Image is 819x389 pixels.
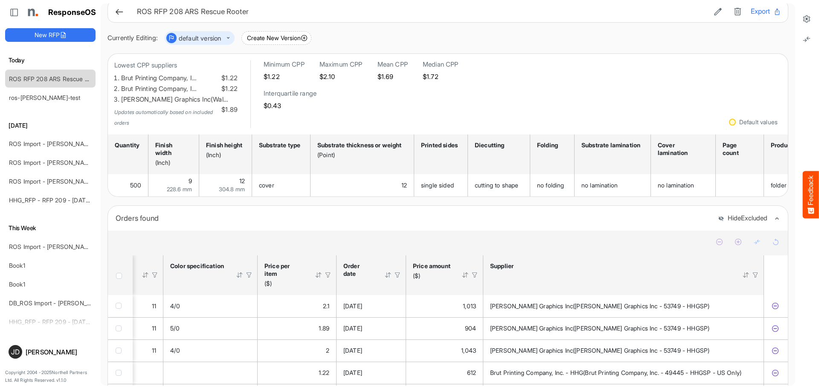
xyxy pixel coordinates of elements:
[413,272,450,280] div: ($)
[323,302,329,310] span: 2.1
[413,262,450,270] div: Price amount
[716,174,764,196] td: is template cell Column Header httpsnorthellcomontologiesmapping-rulesproducthaspagecount
[163,339,258,362] td: 4/0 is template cell Column Header httpsnorthellcomontologiesmapping-rulesfeaturehascolourspecifi...
[378,60,408,69] h6: Mean CPP
[5,369,96,384] p: Copyright 2004 - 2025 Northell Partners Ltd. All Rights Reserved. v 1.1.0
[220,105,238,115] span: $1.89
[9,299,130,307] a: DB_ROS Import - [PERSON_NAME] - ROS 4
[421,141,458,149] div: Printed sides
[264,102,317,109] h5: $0.43
[423,73,459,80] h5: $1.72
[771,324,779,333] button: Exclude
[170,262,225,270] div: Color specification
[219,186,245,193] span: 304.8 mm
[189,177,192,184] span: 9
[465,325,476,332] span: 904
[108,339,133,362] td: checkbox
[163,295,258,317] td: 4/0 is template cell Column Header httpsnorthellcomontologiesmapping-rulesfeaturehascolourspecifi...
[771,369,779,377] button: Exclude
[463,302,476,310] span: 1,013
[483,295,764,317] td: Wallace Graphics Inc(Wallace Graphics Inc - 53749 - HHGSP) is template cell Column Header httpsno...
[152,325,156,332] span: 11
[803,171,819,218] button: Feedback
[581,181,618,189] span: no lamination
[575,174,651,196] td: no lamination is template cell Column Header httpsnorthellcomontologiesmapping-rulesmanufacturing...
[475,141,520,149] div: Diecutting
[9,196,149,204] a: HHG_RFP - RFP 209 - [DATE] - ROS TEST 3 (LITE)
[241,31,311,45] button: Create New Version
[401,181,407,189] span: 12
[490,302,709,310] span: [PERSON_NAME] Graphics Inc([PERSON_NAME] Graphics Inc - 53749 - HHGSP)
[9,159,119,166] a: ROS Import - [PERSON_NAME] - ROS 11
[264,280,304,287] div: ($)
[26,349,92,355] div: [PERSON_NAME]
[317,151,404,159] div: (Point)
[317,141,404,149] div: Substrate thickness or weight
[108,362,133,384] td: checkbox
[258,339,337,362] td: 2.001919385796545 is template cell Column Header price-per-item
[337,317,406,339] td: 17/04/2024 is template cell Column Header httpsnorthellcomontologiesmapping-rulesorderhasorderdate
[731,6,744,17] button: Delete
[264,73,305,80] h5: $1.22
[739,119,778,125] div: Default values
[394,271,401,279] div: Filter Icon
[152,302,156,310] span: 11
[324,271,332,279] div: Filter Icon
[155,141,189,157] div: Finish width
[337,339,406,362] td: 09/09/2024 is template cell Column Header httpsnorthellcomontologiesmapping-rulesorderhasorderdate
[490,369,741,376] span: Brut Printing Company, Inc. - HHG(Brut Printing Company, Inc. - 49445 - HHGSP - US Only)
[163,317,258,339] td: 5/0 is template cell Column Header httpsnorthellcomontologiesmapping-rulesfeaturehascolourspecifi...
[5,56,96,65] h6: Today
[220,84,238,94] span: $1.22
[581,141,641,149] div: Substrate lamination
[114,60,238,71] p: Lowest CPP suppliers
[764,317,788,339] td: ab964b96-0a90-40bb-9f73-6d3a871790b0 is template cell Column Header
[23,4,41,21] img: Northell
[483,362,764,384] td: Brut Printing Company, Inc. - HHG(Brut Printing Company, Inc. - 49445 - HHGSP - US Only) is templ...
[5,223,96,233] h6: This Week
[252,174,311,196] td: cover is template cell Column Header httpsnorthellcomontologiesmapping-rulesmaterialhassubstratem...
[343,262,373,278] div: Order date
[163,362,258,384] td: is template cell Column Header httpsnorthellcomontologiesmapping-rulesfeaturehascolourspecification
[48,8,96,17] h1: ResponseOS
[764,295,788,317] td: 54109f60-9c70-461d-b16a-5023d05ce6de is template cell Column Header
[658,181,694,189] span: no lamination
[658,141,706,157] div: Cover lamination
[461,347,476,354] span: 1,043
[258,317,337,339] td: 1.891213389121339 is template cell Column Header price-per-item
[771,302,779,310] button: Exclude
[471,271,479,279] div: Filter Icon
[121,73,238,84] li: Brut Printing Company, I…
[414,174,468,196] td: single sided is template cell Column Header httpsnorthellcomontologiesmapping-rulesmanufacturingh...
[5,121,96,130] h6: [DATE]
[206,141,242,149] div: Finish height
[490,325,709,332] span: [PERSON_NAME] Graphics Inc([PERSON_NAME] Graphics Inc - 53749 - HHGSP)
[259,141,301,149] div: Substrate type
[167,186,192,193] span: 228.6 mm
[5,28,96,42] button: New RFP
[718,215,767,222] button: HideExcluded
[121,84,238,94] li: Brut Printing Company, I…
[421,181,454,189] span: single sided
[199,174,252,196] td: 12 is template cell Column Header httpsnorthellcomontologiesmapping-rulesmeasurementhasfinishsize...
[490,262,731,270] div: Supplier
[170,347,180,354] span: 4/0
[378,73,408,80] h5: $1.69
[259,181,274,189] span: cover
[343,347,362,354] span: [DATE]
[651,174,716,196] td: no lamination is template cell Column Header httpsnorthellcomontologiesmapping-rulesmanufacturing...
[337,362,406,384] td: 02/02/2024 is template cell Column Header httpsnorthellcomontologiesmapping-rulesorderhasorderdate
[483,339,764,362] td: Wallace Graphics Inc(Wallace Graphics Inc - 53749 - HHGSP) is template cell Column Header httpsno...
[9,75,103,82] a: ROS RFP 208 ARS Rescue Rooter
[9,140,119,147] a: ROS Import - [PERSON_NAME] - ROS 11
[406,295,483,317] td: 1013 is template cell Column Header httpsnorthellcomontologiesmapping-rulesorderhasprice
[490,347,709,354] span: [PERSON_NAME] Graphics Inc([PERSON_NAME] Graphics Inc - 53749 - HHGSP)
[258,295,337,317] td: 2.0973084886128364 is template cell Column Header price-per-item
[751,6,781,17] button: Export
[326,347,329,354] span: 2
[468,174,530,196] td: cutting to shape is template cell Column Header httpsnorthellcomontologiesmapping-rulesmanufactur...
[311,174,414,196] td: 12 is template cell Column Header httpsnorthellcomontologiesmapping-rulesmaterialhasmaterialthick...
[11,348,20,355] span: JD
[483,317,764,339] td: Wallace Graphics Inc(Wallace Graphics Inc - 53749 - HHGSP) is template cell Column Header httpsno...
[115,141,139,149] div: Quantity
